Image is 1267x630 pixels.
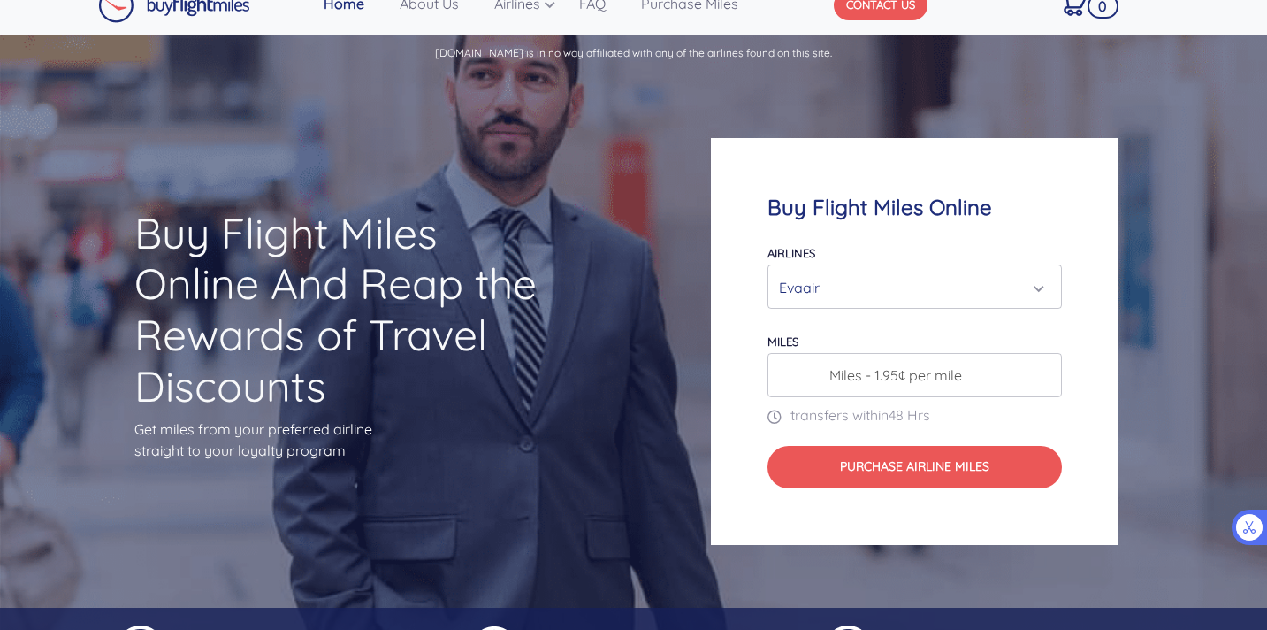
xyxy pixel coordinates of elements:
p: Get miles from your preferred airline straight to your loyalty program [134,419,556,461]
button: Evaair [767,265,1062,309]
h1: Buy Flight Miles Online And Reap the Rewards of Travel Discounts [134,208,556,411]
label: miles [767,334,798,349]
label: Airlines [767,246,815,260]
div: Evaair [779,271,1040,304]
button: Purchase Airline Miles [767,446,1062,488]
span: 48 Hrs [889,406,930,424]
p: transfers within [767,404,1062,426]
span: Miles - 1.95¢ per mile [820,365,962,386]
h4: Buy Flight Miles Online [767,195,1062,220]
